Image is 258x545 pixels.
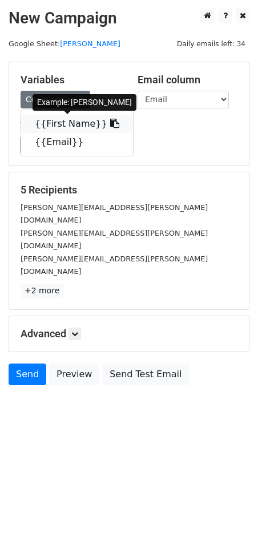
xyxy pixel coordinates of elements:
a: Send Test Email [102,364,189,385]
a: [PERSON_NAME] [60,39,120,48]
a: Daily emails left: 34 [173,39,249,48]
div: Example: [PERSON_NAME] [33,94,136,111]
iframe: Chat Widget [201,490,258,545]
h5: Email column [138,74,237,86]
h2: New Campaign [9,9,249,28]
a: {{First Name}} [21,115,133,133]
small: [PERSON_NAME][EMAIL_ADDRESS][PERSON_NAME][DOMAIN_NAME] [21,255,208,276]
small: [PERSON_NAME][EMAIL_ADDRESS][PERSON_NAME][DOMAIN_NAME] [21,229,208,251]
small: [PERSON_NAME][EMAIL_ADDRESS][PERSON_NAME][DOMAIN_NAME] [21,203,208,225]
a: Send [9,364,46,385]
span: Daily emails left: 34 [173,38,249,50]
h5: Variables [21,74,120,86]
h5: 5 Recipients [21,184,237,196]
a: Preview [49,364,99,385]
h5: Advanced [21,328,237,340]
a: {{Email}} [21,133,133,151]
a: +2 more [21,284,63,298]
a: Copy/paste... [21,91,90,108]
small: Google Sheet: [9,39,120,48]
